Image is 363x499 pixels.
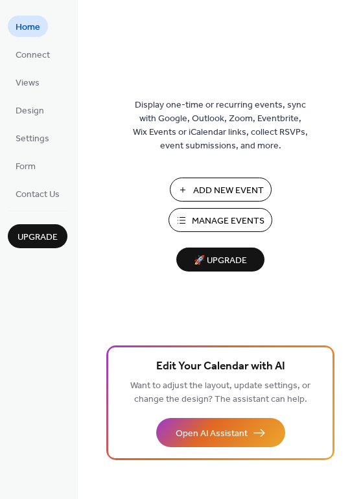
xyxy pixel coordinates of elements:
[156,358,285,376] span: Edit Your Calendar with AI
[176,427,248,441] span: Open AI Assistant
[8,127,57,148] a: Settings
[133,99,308,153] span: Display one-time or recurring events, sync with Google, Outlook, Zoom, Eventbrite, Wix Events or ...
[130,377,310,408] span: Want to adjust the layout, update settings, or change the design? The assistant can help.
[8,16,48,37] a: Home
[176,248,264,272] button: 🚀 Upgrade
[184,252,257,270] span: 🚀 Upgrade
[16,49,50,62] span: Connect
[16,132,49,146] span: Settings
[8,99,52,121] a: Design
[169,208,272,232] button: Manage Events
[16,21,40,34] span: Home
[193,184,264,198] span: Add New Event
[8,71,47,93] a: Views
[18,231,58,244] span: Upgrade
[8,43,58,65] a: Connect
[8,155,43,176] a: Form
[8,183,67,204] a: Contact Us
[170,178,272,202] button: Add New Event
[16,160,36,174] span: Form
[156,418,285,447] button: Open AI Assistant
[16,104,44,118] span: Design
[16,188,60,202] span: Contact Us
[8,224,67,248] button: Upgrade
[192,215,264,228] span: Manage Events
[16,76,40,90] span: Views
